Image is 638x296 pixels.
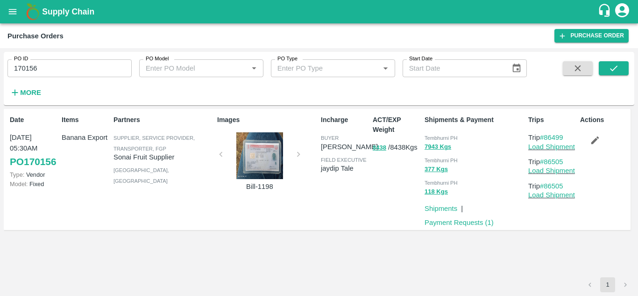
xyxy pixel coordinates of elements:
a: Load Shipment [528,191,575,199]
p: Partners [113,115,213,125]
button: Open [379,62,391,74]
a: Load Shipment [528,167,575,174]
p: Trips [528,115,576,125]
div: | [457,200,463,214]
p: Images [217,115,317,125]
nav: pagination navigation [581,277,634,292]
button: 377 Kgs [425,164,448,175]
span: Tembhurni PH [425,135,458,141]
button: page 1 [600,277,615,292]
b: Supply Chain [42,7,94,16]
span: Tembhurni PH [425,158,458,163]
a: Purchase Order [554,29,629,43]
button: More [7,85,43,101]
p: Incharge [321,115,369,125]
p: Trip [528,181,576,191]
a: PO170156 [10,153,56,170]
a: #86505 [540,158,563,166]
label: PO Model [146,55,169,63]
button: 7943 Kgs [425,142,451,152]
label: PO ID [14,55,28,63]
p: jaydip Tale [321,163,369,173]
p: Shipments & Payment [425,115,525,125]
span: [GEOGRAPHIC_DATA] , [GEOGRAPHIC_DATA] [113,167,169,183]
p: Items [62,115,110,125]
span: Type: [10,171,24,178]
input: Enter PO Model [142,62,233,74]
strong: More [20,89,41,96]
p: Sonai Fruit Supplier [113,152,213,162]
button: Choose date [508,59,525,77]
div: account of current user [614,2,631,22]
a: Shipments [425,205,457,212]
p: [DATE] 05:30AM [10,132,58,153]
a: #86505 [540,182,563,190]
label: PO Type [277,55,298,63]
p: Vendor [10,170,58,179]
p: Bill-1198 [225,181,295,192]
p: / 8438 Kgs [373,142,421,153]
span: Tembhurni PH [425,180,458,186]
a: #86499 [540,134,563,141]
p: Date [10,115,58,125]
p: [PERSON_NAME] [321,142,378,152]
label: Start Date [409,55,432,63]
p: Fixed [10,180,58,188]
input: Start Date [403,59,504,77]
input: Enter PO Type [274,62,365,74]
p: ACT/EXP Weight [373,115,421,135]
span: buyer [321,135,339,141]
a: Supply Chain [42,5,597,18]
p: Actions [580,115,628,125]
button: 8438 [373,143,386,153]
p: Banana Export [62,132,110,143]
span: Supplier, Service Provider, Transporter, FGP [113,135,195,151]
div: customer-support [597,3,614,20]
div: Purchase Orders [7,30,64,42]
a: Load Shipment [528,143,575,151]
span: Model: [10,180,28,188]
button: 118 Kgs [425,187,448,197]
button: open drawer [2,1,23,22]
a: Payment Requests (1) [425,219,494,226]
span: field executive [321,157,367,163]
button: Open [248,62,260,74]
img: logo [23,2,42,21]
input: Enter PO ID [7,59,132,77]
p: Trip [528,157,576,167]
p: Trip [528,132,576,143]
